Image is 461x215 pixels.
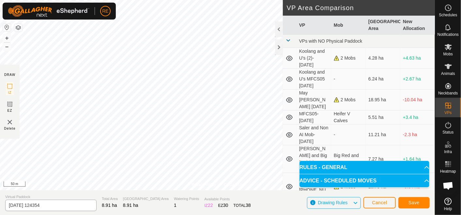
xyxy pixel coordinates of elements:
[204,196,251,202] span: Available Points
[334,131,363,138] div: -
[334,152,363,166] div: Big Red and CO
[8,90,12,95] span: IZ
[234,202,251,209] div: TOTAL
[5,194,97,200] span: Virtual Paddock
[4,126,16,131] span: Delete
[297,90,331,110] td: May [PERSON_NAME] [DATE]
[300,174,429,187] p-accordion-header: ADVICE - SCHEDULED MOVES
[204,202,213,209] div: IZ
[4,72,15,77] div: DRAW
[366,124,400,145] td: 11.21 ha
[102,8,108,15] span: RE
[300,161,429,174] p-accordion-header: RULES - GENERAL
[192,182,216,188] a: Privacy Policy
[408,200,420,205] span: Save
[102,203,117,208] span: 8.91 ha
[318,200,347,205] span: Drawing Rules
[442,130,453,134] span: Status
[400,110,435,124] td: +3.4 ha
[8,108,12,113] span: EZ
[331,16,366,35] th: Mob
[444,111,452,115] span: VPs
[208,203,213,208] span: 22
[299,38,362,44] span: VPs with NO Physical Paddock
[297,145,331,173] td: [PERSON_NAME] and Big Red (2)- [DATE]
[400,48,435,69] td: +4.63 ha
[400,16,435,35] th: New Allocation
[224,182,243,188] a: Contact Us
[366,16,400,35] th: [GEOGRAPHIC_DATA] Area
[398,197,430,208] button: Save
[400,69,435,90] td: +2.67 ha
[6,118,14,126] img: VP
[8,5,89,17] img: Gallagher Logo
[334,55,363,62] div: 2 Mobs
[444,150,452,154] span: Infra
[366,110,400,124] td: 5.51 ha
[366,48,400,69] td: 4.28 ha
[3,43,11,50] button: –
[123,203,138,208] span: 8.91 ha
[438,91,458,95] span: Neckbands
[300,178,376,183] span: ADVICE - SCHEDULED MOVES
[444,207,452,211] span: Help
[334,96,363,103] div: 2 Mobs
[366,69,400,90] td: 6.24 ha
[174,203,177,208] span: 1
[363,197,396,208] button: Cancel
[438,176,458,195] div: Open chat
[297,48,331,69] td: Koolang and U's (2)- [DATE]
[223,203,228,208] span: 30
[334,76,363,82] div: -
[441,72,455,76] span: Animals
[400,90,435,110] td: -10.04 ha
[438,33,459,36] span: Notifications
[400,145,435,173] td: +1.64 ha
[334,110,363,124] div: Heifer V Calves
[400,124,435,145] td: -2.3 ha
[14,24,22,32] button: Map Layers
[372,200,387,205] span: Cancel
[366,145,400,173] td: 7.27 ha
[102,196,118,202] span: Total Area
[287,4,435,12] h2: VP Area Comparison
[439,13,457,17] span: Schedules
[297,16,331,35] th: VP
[443,52,453,56] span: Mobs
[3,34,11,42] button: +
[297,69,331,90] td: Koolang and U's MFCS05 [DATE]
[3,23,11,31] button: Reset Map
[174,196,199,202] span: Watering Points
[366,90,400,110] td: 18.95 ha
[300,165,347,170] span: RULES - GENERAL
[218,202,228,209] div: EZ
[435,195,461,213] a: Help
[123,196,169,202] span: [GEOGRAPHIC_DATA] Area
[440,169,456,173] span: Heatmap
[246,203,251,208] span: 38
[297,124,331,145] td: Saler and Non AI Mob- [DATE]
[297,173,331,201] td: Salers and Non AI [PHONE_NUMBER][DATE]
[297,110,331,124] td: MFCS05- [DATE]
